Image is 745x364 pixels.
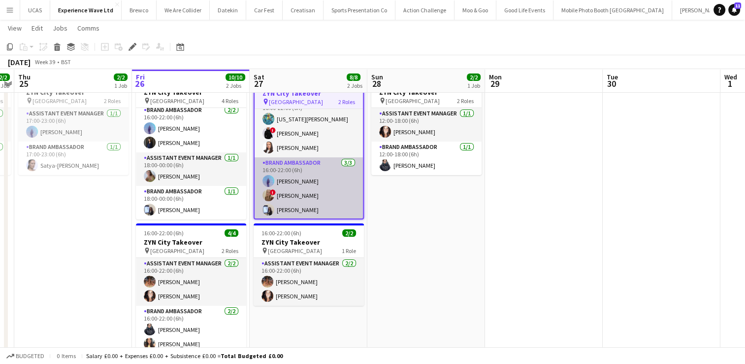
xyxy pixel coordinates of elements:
[136,73,145,81] span: Fri
[386,97,440,105] span: [GEOGRAPHIC_DATA]
[77,24,99,33] span: Comms
[255,95,363,157] app-card-role: Assistant Event Manager3/316:00-22:00 (6h)[US_STATE][PERSON_NAME]![PERSON_NAME][PERSON_NAME]
[728,4,740,16] a: 11
[225,229,238,237] span: 4/4
[342,247,356,255] span: 1 Role
[269,98,323,106] span: [GEOGRAPHIC_DATA]
[723,78,737,89] span: 1
[254,223,364,306] app-job-card: 16:00-22:00 (6h)2/2ZYN City Takeover [GEOGRAPHIC_DATA]1 RoleAssistant Event Manager2/216:00-22:00...
[32,24,43,33] span: Edit
[114,82,127,89] div: 1 Job
[254,258,364,306] app-card-role: Assistant Event Manager2/216:00-22:00 (6h)[PERSON_NAME][PERSON_NAME]
[5,351,46,362] button: Budgeted
[371,108,482,142] app-card-role: Assistant Event Manager1/112:00-18:00 (6h)[PERSON_NAME]
[104,97,121,105] span: 2 Roles
[157,0,210,20] button: We Are Collider
[734,2,741,9] span: 11
[724,73,737,81] span: Wed
[18,73,31,81] span: Thu
[255,157,363,219] app-card-role: Brand Ambassador3/316:00-22:00 (6h)[PERSON_NAME]![PERSON_NAME][PERSON_NAME]
[607,73,618,81] span: Tue
[32,97,87,105] span: [GEOGRAPHIC_DATA]
[270,189,276,195] span: !
[487,78,502,89] span: 29
[73,22,103,35] a: Comms
[18,108,129,142] app-card-role: Assistant Event Manager1/117:00-23:00 (6h)[PERSON_NAME]
[255,89,363,98] h3: ZYN City Takeover
[50,0,122,20] button: Experience Wave Ltd
[252,78,264,89] span: 27
[49,22,71,35] a: Jobs
[347,82,362,89] div: 2 Jobs
[136,223,246,354] app-job-card: 16:00-22:00 (6h)4/4ZYN City Takeover [GEOGRAPHIC_DATA]2 RolesAssistant Event Manager2/216:00-22:0...
[150,97,204,105] span: [GEOGRAPHIC_DATA]
[324,0,395,20] button: Sports Presentation Co
[454,0,496,20] button: Moo & Goo
[226,82,245,89] div: 2 Jobs
[226,73,245,81] span: 10/10
[53,24,67,33] span: Jobs
[254,73,364,219] app-job-card: 16:00-22:00 (6h)6/6ZYN City Takeover [GEOGRAPHIC_DATA]2 RolesAssistant Event Manager3/316:00-22:0...
[270,127,276,133] span: !
[16,353,44,360] span: Budgeted
[32,58,57,66] span: Week 39
[122,0,157,20] button: Brewco
[489,73,502,81] span: Mon
[467,73,481,81] span: 2/2
[283,0,324,20] button: Creatisan
[605,78,618,89] span: 30
[136,258,246,306] app-card-role: Assistant Event Manager2/216:00-22:00 (6h)[PERSON_NAME][PERSON_NAME]
[246,0,283,20] button: Car Fest
[136,238,246,247] h3: ZYN City Takeover
[144,229,184,237] span: 16:00-22:00 (6h)
[221,352,283,360] span: Total Budgeted £0.00
[134,78,145,89] span: 26
[254,73,264,81] span: Sat
[672,0,730,20] button: [PERSON_NAME]
[20,0,50,20] button: UCAS
[222,97,238,105] span: 4 Roles
[371,142,482,175] app-card-role: Brand Ambassador1/112:00-18:00 (6h)[PERSON_NAME]
[136,186,246,219] app-card-role: Brand Ambassador1/118:00-00:00 (6h)[PERSON_NAME]
[457,97,474,105] span: 2 Roles
[371,73,383,81] span: Sun
[395,0,454,20] button: Action Challenge
[342,229,356,237] span: 2/2
[136,73,246,219] app-job-card: 16:00-00:00 (8h) (Sat)6/6ZYN City Takeover [GEOGRAPHIC_DATA]4 Roles[US_STATE][PERSON_NAME]![PERSO...
[136,105,246,152] app-card-role: Brand Ambassador2/216:00-22:00 (6h)[PERSON_NAME][PERSON_NAME]
[222,247,238,255] span: 2 Roles
[28,22,47,35] a: Edit
[136,152,246,186] app-card-role: Assistant Event Manager1/118:00-00:00 (6h)[PERSON_NAME]
[4,22,26,35] a: View
[371,73,482,175] app-job-card: 12:00-18:00 (6h)2/2ZYN City Takeover [GEOGRAPHIC_DATA]2 RolesAssistant Event Manager1/112:00-18:0...
[114,73,128,81] span: 2/2
[8,24,22,33] span: View
[268,247,322,255] span: [GEOGRAPHIC_DATA]
[553,0,672,20] button: Mobile Photo Booth [GEOGRAPHIC_DATA]
[8,57,31,67] div: [DATE]
[338,98,355,106] span: 2 Roles
[18,142,129,175] app-card-role: Brand Ambassador1/117:00-23:00 (6h)Satya-[PERSON_NAME]
[61,58,71,66] div: BST
[17,78,31,89] span: 25
[261,229,301,237] span: 16:00-22:00 (6h)
[18,73,129,175] app-job-card: 17:00-23:00 (6h)2/2ZYN City Takeover [GEOGRAPHIC_DATA]2 RolesAssistant Event Manager1/117:00-23:0...
[150,247,204,255] span: [GEOGRAPHIC_DATA]
[210,0,246,20] button: Datekin
[136,306,246,354] app-card-role: Brand Ambassador2/216:00-22:00 (6h)[PERSON_NAME][PERSON_NAME]
[467,82,480,89] div: 1 Job
[254,238,364,247] h3: ZYN City Takeover
[86,352,283,360] div: Salary £0.00 + Expenses £0.00 + Subsistence £0.00 =
[496,0,553,20] button: Good Life Events
[347,73,360,81] span: 8/8
[370,78,383,89] span: 28
[54,352,78,360] span: 0 items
